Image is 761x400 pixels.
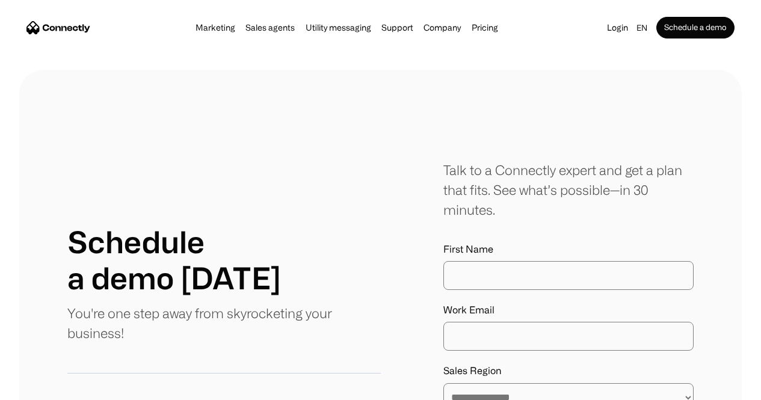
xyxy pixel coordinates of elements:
a: Pricing [468,23,502,32]
div: Company [420,19,464,36]
a: Support [378,23,417,32]
a: Schedule a demo [656,17,735,38]
label: Work Email [443,304,694,316]
a: home [26,19,90,37]
a: Utility messaging [302,23,375,32]
div: Talk to a Connectly expert and get a plan that fits. See what’s possible—in 30 minutes. [443,160,694,220]
a: Marketing [192,23,239,32]
ul: Language list [24,379,72,396]
label: Sales Region [443,365,694,377]
a: Login [603,19,632,36]
div: en [632,19,656,36]
div: Company [424,19,461,36]
aside: Language selected: English [12,378,72,396]
div: en [636,19,647,36]
h1: Schedule a demo [DATE] [67,224,281,296]
a: Sales agents [242,23,298,32]
label: First Name [443,244,694,255]
p: You're one step away from skyrocketing your business! [67,303,381,343]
